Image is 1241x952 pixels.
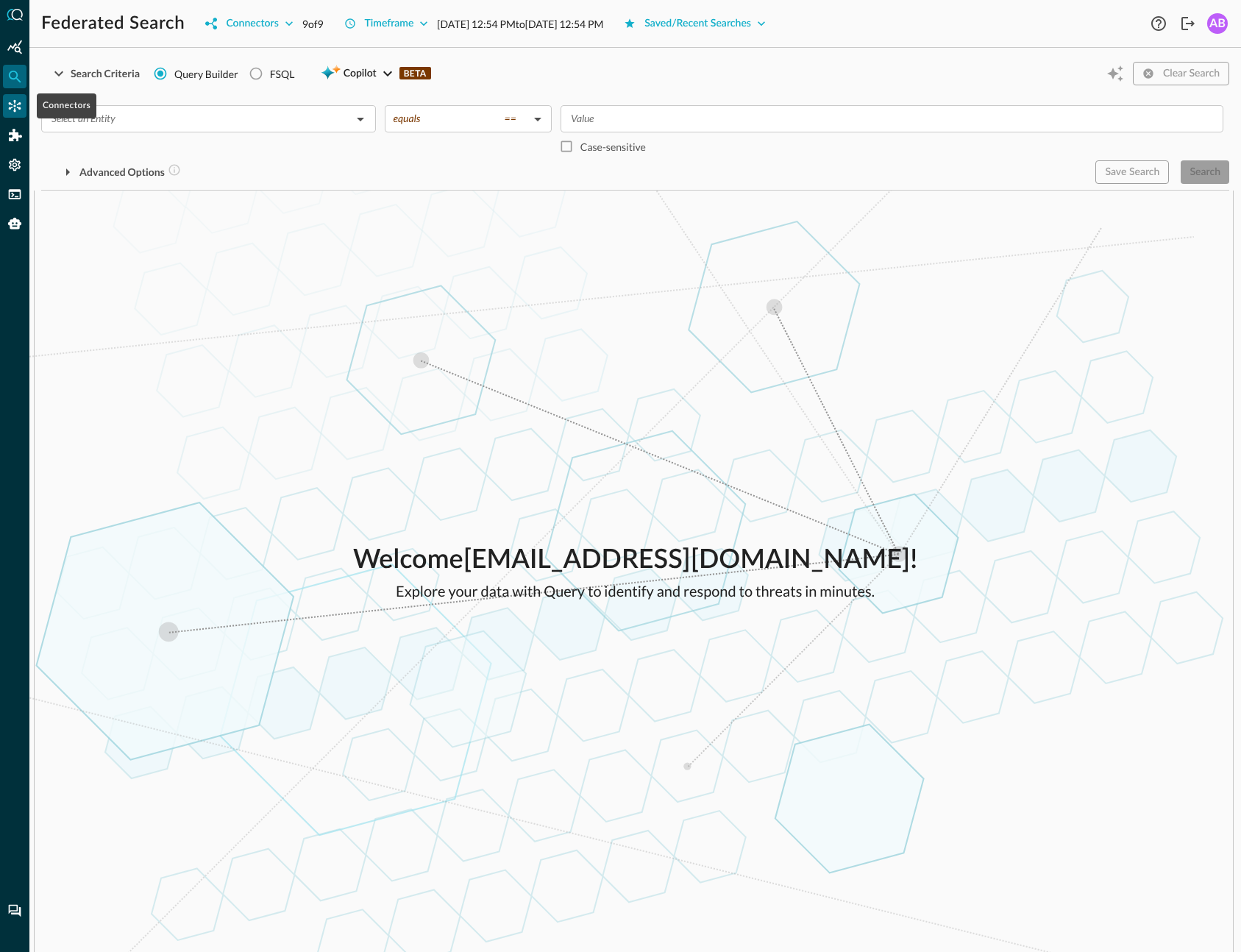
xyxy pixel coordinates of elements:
div: Federated Search [3,65,26,88]
div: Search Criteria [71,65,140,83]
input: Select an Entity [46,110,347,128]
button: Logout [1176,12,1200,35]
input: Value [565,110,1217,128]
div: Connectors [3,94,26,118]
p: BETA [399,67,431,79]
p: Explore your data with Query to identify and respond to threats in minutes. [353,580,917,603]
h1: Federated Search [41,12,185,35]
span: equals [394,112,421,125]
button: Saved/Recent Searches [615,12,775,35]
span: == [505,112,516,125]
div: Connectors [37,93,96,118]
div: Addons [4,124,27,147]
div: Query Agent [3,212,26,235]
div: AB [1207,13,1228,34]
div: Settings [3,153,26,177]
div: equals [394,112,528,125]
div: Chat [3,899,26,923]
button: Connectors [196,12,302,35]
div: Summary Insights [3,35,26,59]
div: Advanced Options [79,163,181,182]
button: Advanced Options [41,160,190,184]
p: Welcome [EMAIL_ADDRESS][DOMAIN_NAME] ! [353,541,917,580]
button: Timeframe [335,12,438,35]
button: Search Criteria [41,62,149,85]
div: Timeframe [365,15,414,33]
div: FSQL [3,182,26,206]
div: Saved/Recent Searches [644,15,751,33]
div: FSQL [270,66,295,82]
p: 9 of 9 [302,16,324,32]
button: Open [350,109,371,129]
button: CopilotBETA [312,62,439,85]
div: Connectors [226,15,278,33]
p: [DATE] 12:54 PM to [DATE] 12:54 PM [437,16,603,32]
button: Help [1147,12,1170,35]
span: Copilot [344,65,377,83]
span: Query Builder [174,66,238,82]
p: Case-sensitive [580,139,646,154]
